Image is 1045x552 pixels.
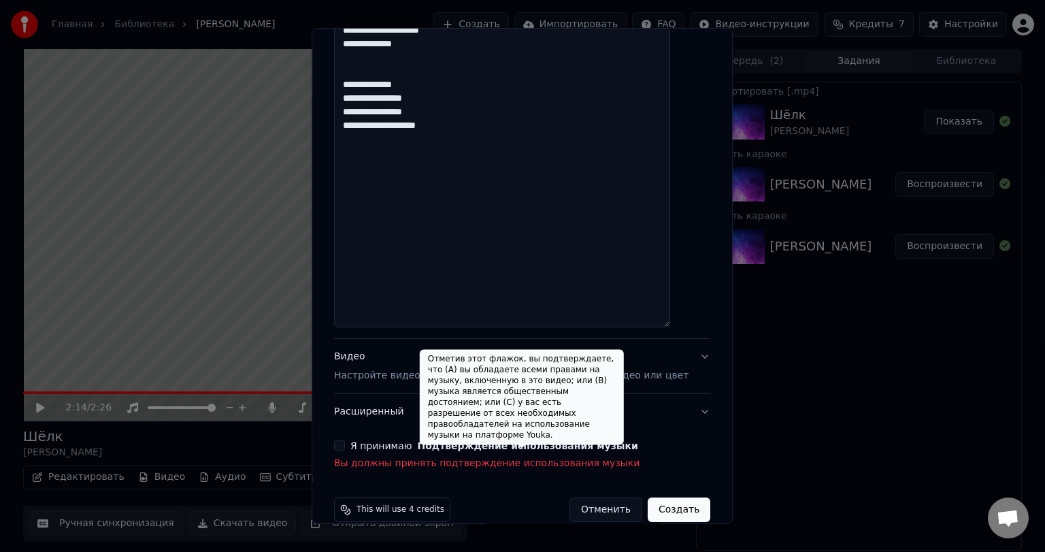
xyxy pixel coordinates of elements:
[420,350,624,445] div: Отметив этот флажок, вы подтверждаете, что (A) вы обладаете всеми правами на музыку, включенную в...
[648,498,710,522] button: Создать
[569,498,642,522] button: Отменить
[356,504,444,515] span: This will use 4 credits
[334,394,710,429] button: Расширенный
[334,369,689,383] p: Настройте видео караоке: используйте изображение, видео или цвет
[334,340,710,394] button: ВидеоНастройте видео караоке: используйте изображение, видео или цвет
[334,351,689,383] div: Видео
[350,441,638,451] label: Я принимаю
[418,441,638,451] button: Я принимаю
[334,457,710,470] p: Вы должны принять подтверждение использования музыки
